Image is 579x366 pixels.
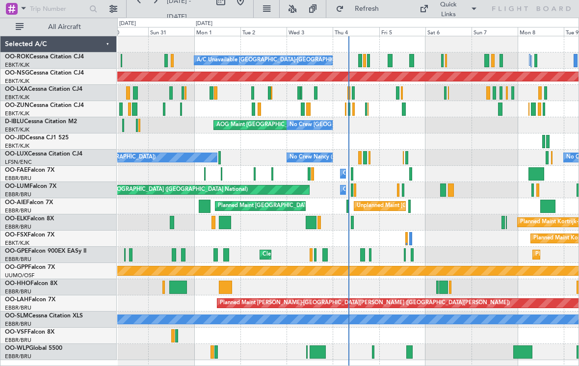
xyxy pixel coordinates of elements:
[196,20,212,28] div: [DATE]
[5,345,29,351] span: OO-WLP
[5,78,29,85] a: EBKT/KJK
[5,256,31,263] a: EBBR/BRU
[5,183,56,189] a: OO-LUMFalcon 7X
[5,70,84,76] a: OO-NSGCessna Citation CJ4
[5,200,26,206] span: OO-AIE
[5,313,28,319] span: OO-SLM
[5,54,84,60] a: OO-ROKCessna Citation CJ4
[5,320,31,328] a: EBBR/BRU
[220,296,510,311] div: Planned Maint [PERSON_NAME]-[GEOGRAPHIC_DATA][PERSON_NAME] ([GEOGRAPHIC_DATA][PERSON_NAME])
[5,248,28,254] span: OO-GPE
[5,135,69,141] a: OO-JIDCessna CJ1 525
[287,27,333,36] div: Wed 3
[5,158,32,166] a: LFSN/ENC
[5,264,55,270] a: OO-GPPFalcon 7X
[216,118,387,132] div: AOG Maint [GEOGRAPHIC_DATA] ([GEOGRAPHIC_DATA] National)
[5,103,29,108] span: OO-ZUN
[425,27,472,36] div: Sat 6
[5,232,54,238] a: OO-FSXFalcon 7X
[5,248,86,254] a: OO-GPEFalcon 900EX EASy II
[11,19,106,35] button: All Aircraft
[5,264,28,270] span: OO-GPP
[415,1,482,17] button: Quick Links
[343,183,410,197] div: Owner Melsbroek Air Base
[5,337,31,344] a: EBBR/BRU
[5,167,54,173] a: OO-FAEFalcon 7X
[5,151,28,157] span: OO-LUX
[331,1,390,17] button: Refresh
[218,199,372,213] div: Planned Maint [GEOGRAPHIC_DATA] ([GEOGRAPHIC_DATA])
[5,329,54,335] a: OO-VSFFalcon 8X
[70,183,248,197] div: Planned Maint [GEOGRAPHIC_DATA] ([GEOGRAPHIC_DATA] National)
[357,199,541,213] div: Unplanned Maint [GEOGRAPHIC_DATA] ([GEOGRAPHIC_DATA] National)
[5,61,29,69] a: EBKT/KJK
[5,119,24,125] span: D-IBLU
[5,297,55,303] a: OO-LAHFalcon 7X
[472,27,518,36] div: Sun 7
[5,223,31,231] a: EBBR/BRU
[5,281,30,287] span: OO-HHO
[5,297,28,303] span: OO-LAH
[333,27,379,36] div: Thu 4
[5,142,29,150] a: EBKT/KJK
[5,329,27,335] span: OO-VSF
[5,126,29,133] a: EBKT/KJK
[148,27,194,36] div: Sun 31
[102,27,148,36] div: Sat 30
[5,183,29,189] span: OO-LUM
[5,94,29,101] a: EBKT/KJK
[5,304,31,312] a: EBBR/BRU
[5,313,83,319] a: OO-SLMCessna Citation XLS
[119,20,136,28] div: [DATE]
[379,27,425,36] div: Fri 5
[346,5,387,12] span: Refresh
[240,27,287,36] div: Tue 2
[5,119,77,125] a: D-IBLUCessna Citation M2
[5,200,53,206] a: OO-AIEFalcon 7X
[197,53,353,68] div: A/C Unavailable [GEOGRAPHIC_DATA]-[GEOGRAPHIC_DATA]
[5,151,82,157] a: OO-LUXCessna Citation CJ4
[5,86,28,92] span: OO-LXA
[5,70,29,76] span: OO-NSG
[5,272,34,279] a: UUMO/OSF
[5,239,29,247] a: EBKT/KJK
[5,207,31,214] a: EBBR/BRU
[5,110,29,117] a: EBKT/KJK
[5,167,27,173] span: OO-FAE
[30,1,86,16] input: Trip Number
[5,281,57,287] a: OO-HHOFalcon 8X
[5,345,62,351] a: OO-WLPGlobal 5500
[5,191,31,198] a: EBBR/BRU
[5,288,31,295] a: EBBR/BRU
[194,27,240,36] div: Mon 1
[5,232,27,238] span: OO-FSX
[5,103,84,108] a: OO-ZUNCessna Citation CJ4
[289,150,348,165] div: No Crew Nancy (Essey)
[5,216,54,222] a: OO-ELKFalcon 8X
[5,175,31,182] a: EBBR/BRU
[518,27,564,36] div: Mon 8
[5,353,31,360] a: EBBR/BRU
[5,54,29,60] span: OO-ROK
[263,247,426,262] div: Cleaning [GEOGRAPHIC_DATA] ([GEOGRAPHIC_DATA] National)
[343,166,410,181] div: Owner Melsbroek Air Base
[289,118,454,132] div: No Crew [GEOGRAPHIC_DATA] ([GEOGRAPHIC_DATA] National)
[5,135,26,141] span: OO-JID
[5,216,27,222] span: OO-ELK
[26,24,104,30] span: All Aircraft
[5,86,82,92] a: OO-LXACessna Citation CJ4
